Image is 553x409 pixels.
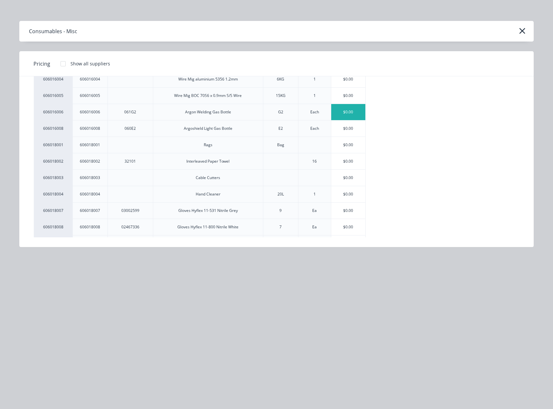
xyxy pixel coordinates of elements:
div: 20L [277,191,284,197]
div: 1 [314,191,316,197]
div: $0.00 [331,137,366,153]
div: Consumables - Misc [29,27,77,35]
div: 606018003 [34,169,72,186]
div: 060E2 [125,126,136,131]
div: Gloves Hyflex 11-531 Nitrile Grey [178,208,238,214]
div: 32101 [125,158,136,164]
div: $0.00 [331,120,366,137]
div: Ea [312,224,317,230]
div: 03002599 [121,208,139,214]
div: Rags [204,142,212,148]
div: 606016008 [80,126,100,131]
div: 9 [279,208,282,214]
div: $0.00 [331,71,366,87]
div: E2 [278,126,283,131]
div: $0.00 [331,88,366,104]
div: 606018002 [80,158,100,164]
div: 606016006 [34,104,72,120]
div: $0.00 [331,203,366,219]
div: $0.00 [331,104,366,120]
div: Each [310,126,319,131]
div: 606018003 [80,175,100,181]
div: 606018008 [80,224,100,230]
div: $0.00 [331,170,366,186]
div: 606016005 [80,93,100,99]
div: 606016005 [34,87,72,104]
div: 606016008 [34,120,72,137]
div: 606018008 [34,219,72,235]
div: Bag [277,142,284,148]
div: 7 [279,224,282,230]
div: 606016004 [80,76,100,82]
div: $0.00 [331,186,366,202]
div: Argon Welding Gas Bottle [185,109,231,115]
div: Argoshield Light Gas Bottle [184,126,232,131]
div: 606018004 [34,186,72,202]
div: 02467336 [121,224,139,230]
div: Hand Cleaner [196,191,220,197]
div: Each [310,109,319,115]
div: Interleaved Paper Towel [186,158,230,164]
div: $0.00 [331,219,366,235]
div: 6KG [277,76,284,82]
div: 606018004 [80,191,100,197]
div: $0.00 [331,235,366,252]
div: Gloves Hyflex 11-800 Nitrile White [177,224,239,230]
div: 606018001 [80,142,100,148]
div: Show all suppliers [70,60,110,67]
div: Ea [312,208,317,214]
span: Pricing [33,60,50,68]
div: 606018001 [34,137,72,153]
div: Wire Mig aluminium 5356 1.2mm [178,76,238,82]
div: 606016006 [80,109,100,115]
div: 606018007 [80,208,100,214]
div: Cable Cutters [196,175,220,181]
div: 15KG [276,93,286,99]
div: 1 [314,76,316,82]
div: 606018007 [34,202,72,219]
div: 061G2 [124,109,136,115]
div: 606018002 [34,153,72,169]
div: 1 [314,93,316,99]
div: $0.00 [331,153,366,169]
div: Wire Mig BOC 70S6 x 0.9mm S/S Wire [174,93,242,99]
div: 606018009 [34,235,72,252]
div: 16 [312,158,317,164]
div: G2 [278,109,283,115]
div: 606016004 [34,71,72,87]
